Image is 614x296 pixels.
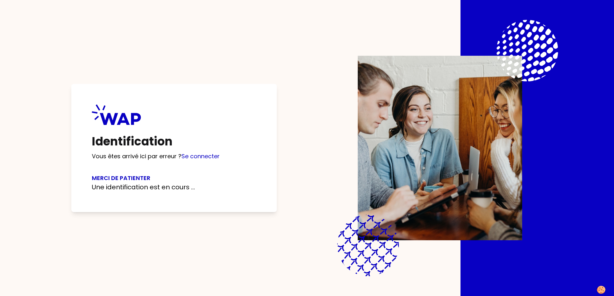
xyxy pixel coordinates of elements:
p: Une identification est en cours ... [92,183,256,192]
img: Description [358,56,522,240]
h1: Identification [92,135,256,148]
h3: Merci de patienter [92,174,256,183]
p: Vous êtes arrivé ici par erreur ? [92,152,256,161]
a: Se connecter [181,152,220,160]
